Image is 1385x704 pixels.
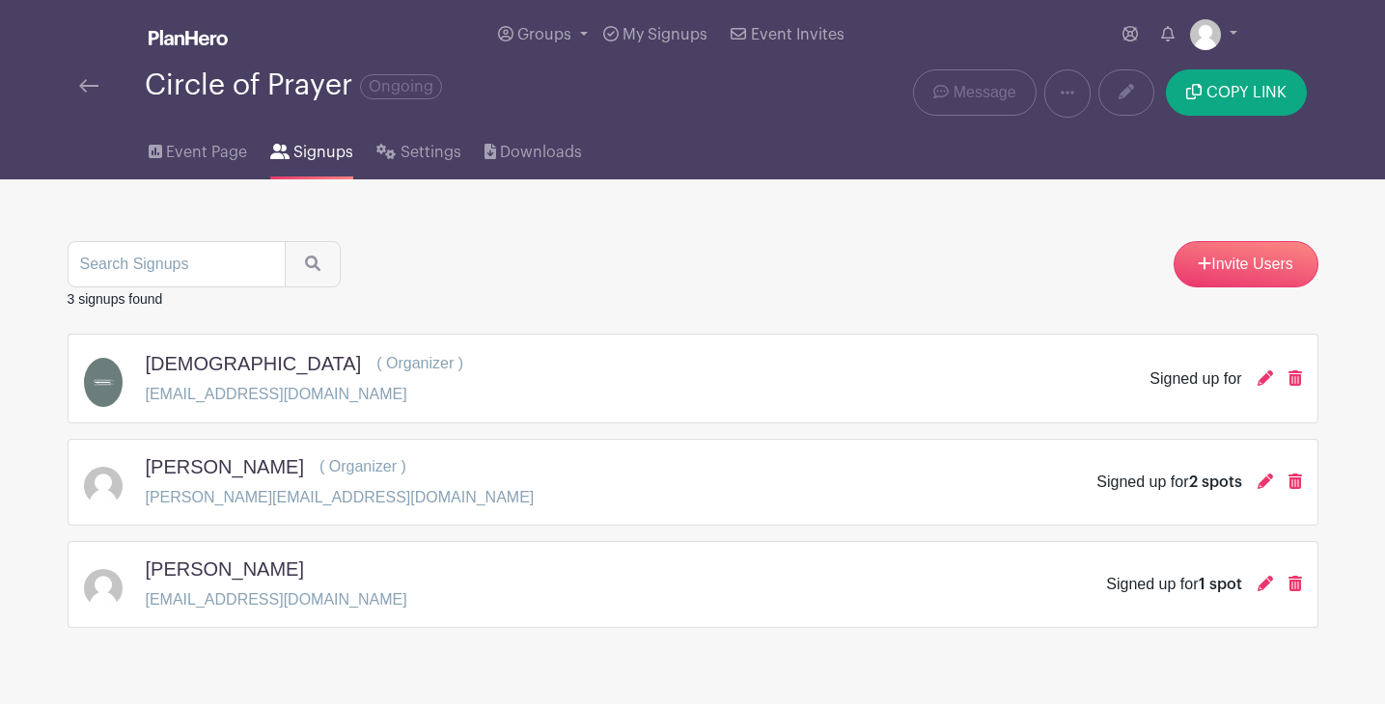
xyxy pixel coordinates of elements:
[1096,471,1241,494] div: Signed up for
[1190,19,1221,50] img: default-ce2991bfa6775e67f084385cd625a349d9dcbb7a52a09fb2fda1e96e2d18dcdb.png
[68,241,286,287] input: Search Signups
[954,81,1016,104] span: Message
[166,141,247,164] span: Event Page
[68,291,163,307] small: 3 signups found
[149,30,228,45] img: logo_white-6c42ec7e38ccf1d336a20a19083b03d10ae64f83f12c07503d8b9e83406b4c7d.svg
[1206,85,1287,100] span: COPY LINK
[146,352,362,375] h5: [DEMOGRAPHIC_DATA]
[751,27,845,42] span: Event Invites
[376,355,463,371] span: ( Organizer )
[293,141,353,164] span: Signups
[146,455,304,478] h5: [PERSON_NAME]
[517,27,571,42] span: Groups
[1150,367,1241,391] div: Signed up for
[1166,69,1306,116] button: COPY LINK
[1106,573,1241,596] div: Signed up for
[84,358,123,407] img: Youth%20Logo%20Variations.png
[79,79,98,93] img: back-arrow-29a5d9b10d5bd6ae65dc969a981735edf675c4d7a1fe02e03b50dbd4ba3cdb55.svg
[913,69,1036,116] a: Message
[1189,474,1242,490] span: 2 spots
[84,569,123,608] img: default-ce2991bfa6775e67f084385cd625a349d9dcbb7a52a09fb2fda1e96e2d18dcdb.png
[623,27,707,42] span: My Signups
[1174,241,1318,287] a: Invite Users
[500,141,582,164] span: Downloads
[146,588,407,611] p: [EMAIL_ADDRESS][DOMAIN_NAME]
[1199,577,1242,592] span: 1 spot
[319,458,406,474] span: ( Organizer )
[146,557,304,581] h5: [PERSON_NAME]
[146,383,464,406] p: [EMAIL_ADDRESS][DOMAIN_NAME]
[146,486,535,509] p: [PERSON_NAME][EMAIL_ADDRESS][DOMAIN_NAME]
[401,141,461,164] span: Settings
[145,69,442,101] div: Circle of Prayer
[376,118,460,179] a: Settings
[485,118,582,179] a: Downloads
[270,118,353,179] a: Signups
[360,74,442,99] span: Ongoing
[84,467,123,505] img: default-ce2991bfa6775e67f084385cd625a349d9dcbb7a52a09fb2fda1e96e2d18dcdb.png
[149,118,247,179] a: Event Page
